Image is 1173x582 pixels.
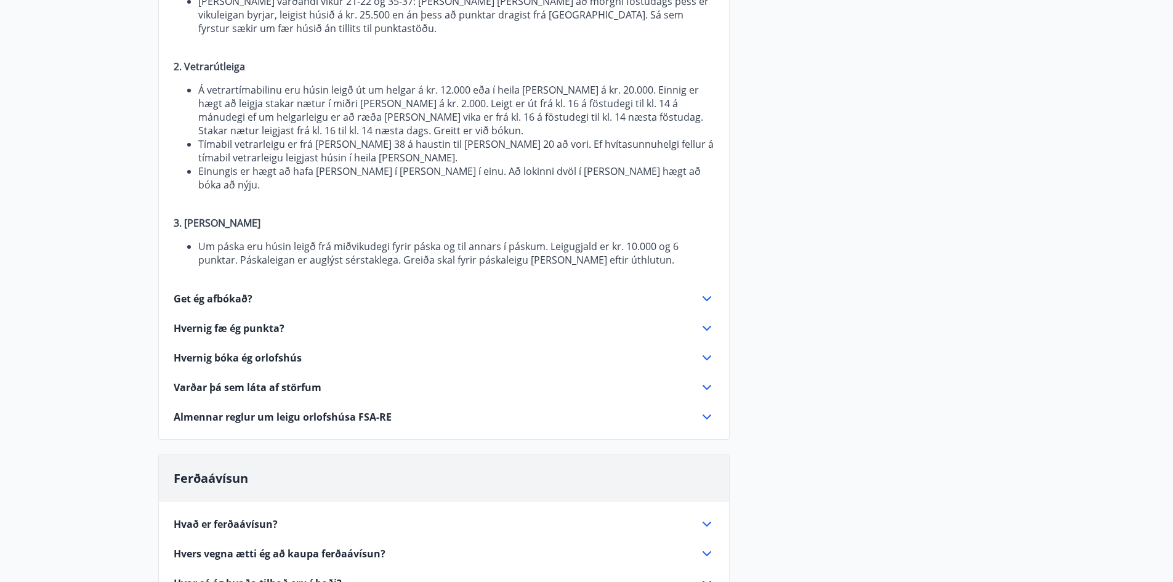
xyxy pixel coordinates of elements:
span: Hvað er ferðaávísun? [174,517,278,531]
span: Hvers vegna ætti ég að kaupa ferðaávísun? [174,547,385,560]
span: Almennar reglur um leigu orlofshúsa FSA-RE [174,410,392,424]
li: Tímabil vetrarleigu er frá [PERSON_NAME] 38 á haustin til [PERSON_NAME] 20 að vori. Ef hvítasunnu... [198,137,714,164]
div: Hvernig bóka ég orlofshús [174,350,714,365]
li: Einungis er hægt að hafa [PERSON_NAME] í [PERSON_NAME] í einu. Að lokinni dvöl í [PERSON_NAME] hæ... [198,164,714,192]
div: Almennar reglur um leigu orlofshúsa FSA-RE [174,410,714,424]
span: Get ég afbókað? [174,292,252,305]
span: Varðar þá sem láta af störfum [174,381,321,394]
span: Hvernig fæ ég punkta? [174,321,284,335]
span: Ferðaávísun [174,470,248,487]
li: Um páska eru húsin leigð frá miðvikudegi fyrir páska og til annars í páskum. Leigugjald er kr. 10... [198,240,714,267]
div: Hvernig fæ ég punkta? [174,321,714,336]
div: Hvað er ferðaávísun? [174,517,714,531]
div: Hvers vegna ætti ég að kaupa ferðaávísun? [174,546,714,561]
div: Varðar þá sem láta af störfum [174,380,714,395]
strong: 3. [PERSON_NAME] [174,216,260,230]
strong: 2. Vetrarútleiga [174,60,245,73]
div: Get ég afbókað? [174,291,714,306]
li: Á vetrartímabilinu eru húsin leigð út um helgar á kr. 12.000 eða í heila [PERSON_NAME] á kr. 20.0... [198,83,714,137]
span: Hvernig bóka ég orlofshús [174,351,302,365]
